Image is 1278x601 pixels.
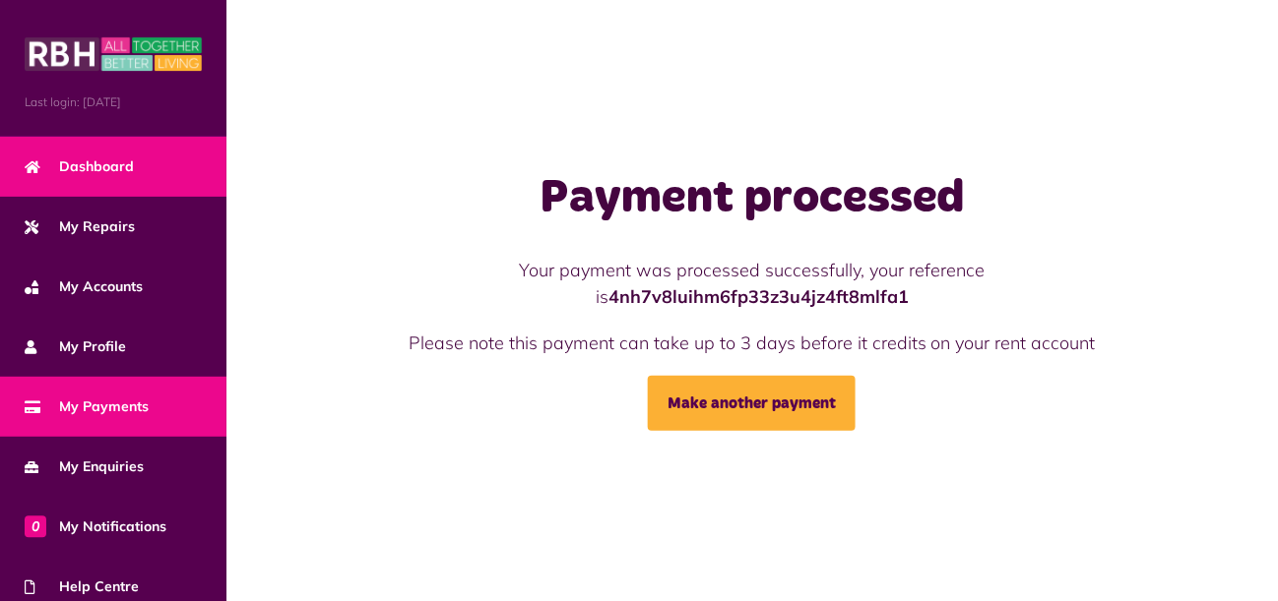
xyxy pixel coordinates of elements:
span: Dashboard [25,156,134,177]
span: Last login: [DATE] [25,93,202,111]
span: My Profile [25,336,126,357]
span: My Repairs [25,216,135,237]
span: My Accounts [25,276,143,297]
p: Please note this payment can take up to 3 days before it credits on your rent account [395,330,1109,356]
img: MyRBH [25,34,202,74]
span: My Enquiries [25,456,144,477]
span: 0 [25,515,46,537]
span: Help Centre [25,576,139,597]
span: My Notifications [25,516,166,537]
a: Make another payment [648,376,856,431]
h1: Payment processed [395,170,1109,227]
span: My Payments [25,396,149,417]
strong: 4nh7v8luihm6fp33z3u4jz4ft8mlfa1 [608,285,909,308]
p: Your payment was processed successfully, your reference is [395,257,1109,310]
